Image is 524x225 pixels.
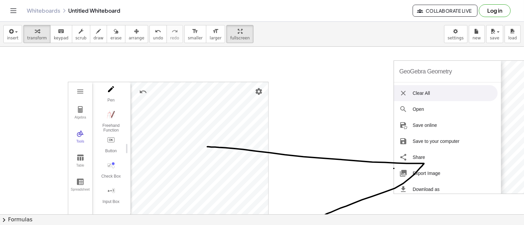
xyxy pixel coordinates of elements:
[3,25,22,43] button: insert
[98,98,124,107] div: Pen
[131,82,268,215] canvas: Graphics View 1
[210,36,221,40] span: larger
[394,181,498,197] li: Download as
[98,199,124,209] div: Input Box
[129,36,144,40] span: arrange
[94,36,104,40] span: draw
[172,27,178,35] i: redo
[155,27,161,35] i: undo
[98,83,124,107] button: Pen. Write or draw, change color using the Style Bar
[230,36,249,40] span: fullscreen
[27,7,60,14] a: Whiteboards
[394,149,498,165] li: Share
[394,117,498,133] li: Save online
[394,165,498,181] li: Export Image
[184,25,206,43] button: format_sizesmaller
[70,188,91,197] div: Spreadsheet
[418,8,472,14] span: Collaborate Live
[413,5,478,17] button: Collaborate Live
[469,25,485,43] button: new
[98,174,124,183] div: Check Box
[149,25,167,43] button: undoundo
[8,5,19,16] button: Toggle navigation
[399,169,407,177] img: svg+xml;base64,PHN2ZyB4bWxucz0iaHR0cDovL3d3dy53My5vcmcvMjAwMC9zdmciIHdpZHRoPSIyNCIgaGVpZ2h0PSIyNC...
[7,36,18,40] span: insert
[170,36,179,40] span: redo
[226,25,253,43] button: fullscreen
[98,123,124,133] div: Freehand Function
[505,25,521,43] button: load
[68,82,269,215] div: Graphing Calculator
[110,36,121,40] span: erase
[76,36,87,40] span: scrub
[50,25,72,43] button: keyboardkeypad
[399,105,407,113] img: svg+xml;base64,PHN2ZyB4bWxucz0iaHR0cDovL3d3dy53My5vcmcvMjAwMC9zdmciIHdpZHRoPSIyNCIgaGVpZ2h0PSIyNC...
[98,160,124,184] button: Check Box. Select position
[98,149,124,158] div: Button
[253,85,265,97] button: Settings
[98,109,124,133] button: Freehand Function. Sketch a function
[167,25,183,43] button: redoredo
[188,36,203,40] span: smaller
[486,25,503,43] button: save
[399,153,407,161] img: svg+xml;base64,PHN2ZyB4bWxucz0iaHR0cDovL3d3dy53My5vcmcvMjAwMC9zdmciIHdpZHRoPSIyNCIgaGVpZ2h0PSIyNC...
[125,25,148,43] button: arrange
[58,27,64,35] i: keyboard
[70,140,91,149] div: Tools
[98,185,124,209] button: Input Box. Select position
[206,25,225,43] button: format_sizelarger
[54,36,69,40] span: keypad
[23,25,50,43] button: transform
[508,36,517,40] span: load
[137,86,149,98] button: Undo
[399,185,407,193] img: svg+xml;base64,PHN2ZyB4bWxucz0iaHR0cDovL3d3dy53My5vcmcvMjAwMC9zdmciIHdpZHRoPSIyNCIgaGVpZ2h0PSIyNC...
[70,116,91,125] div: Algebra
[394,85,498,101] li: Clear All
[192,27,198,35] i: format_size
[444,25,467,43] button: settings
[76,87,84,95] img: Main Menu
[399,121,407,129] img: svg+xml;base64,PHN2ZyB4bWxucz0iaHR0cDovL3d3dy53My5vcmcvMjAwMC9zdmciIHhtbG5zOnhsaW5rPSJodHRwOi8vd3...
[473,36,481,40] span: new
[107,25,125,43] button: erase
[98,134,124,158] button: Button. Select position
[70,164,91,173] div: Table
[448,36,464,40] span: settings
[394,101,498,117] li: Open
[399,137,407,145] img: svg+xml;base64,PHN2ZyB4bWxucz0iaHR0cDovL3d3dy53My5vcmcvMjAwMC9zdmciIHdpZHRoPSIyNCIgaGVpZ2h0PSIyNC...
[399,61,452,82] div: GeoGebra Geometry
[153,36,163,40] span: undo
[394,133,498,149] li: Save to your computer
[212,27,219,35] i: format_size
[27,36,47,40] span: transform
[490,36,499,40] span: save
[72,25,90,43] button: scrub
[479,4,511,17] button: Log in
[90,25,107,43] button: draw
[399,89,407,97] img: svg+xml;base64,PHN2ZyB4bWxucz0iaHR0cDovL3d3dy53My5vcmcvMjAwMC9zdmciIHdpZHRoPSIyNCIgaGVpZ2h0PSIyNC...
